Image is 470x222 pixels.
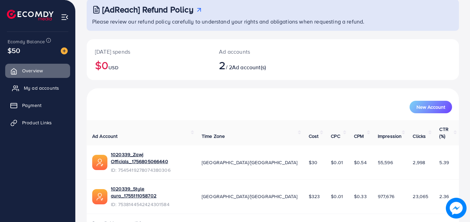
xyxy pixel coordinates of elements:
[5,98,70,112] a: Payment
[378,193,394,200] span: 977,676
[111,151,191,165] a: 1020339_Zawj Officials_1756805066440
[219,59,296,72] h2: / 2
[354,193,367,200] span: $0.33
[95,59,202,72] h2: $0
[202,159,298,166] span: [GEOGRAPHIC_DATA]/[GEOGRAPHIC_DATA]
[439,193,449,200] span: 2.36
[92,155,107,170] img: ic-ads-acc.e4c84228.svg
[378,133,402,140] span: Impression
[331,193,343,200] span: $0.01
[92,189,107,204] img: ic-ads-acc.e4c84228.svg
[219,47,296,56] p: Ad accounts
[202,133,225,140] span: Time Zone
[378,159,393,166] span: 55,596
[22,119,52,126] span: Product Links
[5,116,70,130] a: Product Links
[95,47,202,56] p: [DATE] spends
[416,105,445,109] span: New Account
[309,159,317,166] span: $30
[5,64,70,78] a: Overview
[22,102,41,109] span: Payment
[439,126,448,140] span: CTR (%)
[8,38,45,45] span: Ecomdy Balance
[5,81,70,95] a: My ad accounts
[331,133,340,140] span: CPC
[7,10,54,20] img: logo
[413,159,425,166] span: 2,998
[111,167,191,174] span: ID: 7545419278074380306
[102,5,193,15] h3: [AdReach] Refund Policy
[309,133,319,140] span: Cost
[354,159,367,166] span: $0.54
[92,133,118,140] span: Ad Account
[111,201,191,208] span: ID: 7538144542424301584
[331,159,343,166] span: $0.01
[413,193,428,200] span: 23,065
[108,64,118,71] span: USD
[410,101,452,113] button: New Account
[232,63,266,71] span: Ad account(s)
[61,47,68,54] img: image
[439,159,449,166] span: 5.39
[8,45,20,55] span: $50
[354,133,364,140] span: CPM
[309,193,320,200] span: $323
[219,57,226,73] span: 2
[111,185,191,199] a: 1020339_Style aura_1755111058702
[24,85,59,91] span: My ad accounts
[61,13,69,21] img: menu
[413,133,426,140] span: Clicks
[92,17,455,26] p: Please review our refund policy carefully to understand your rights and obligations when requesti...
[22,67,43,74] span: Overview
[446,198,467,219] img: image
[202,193,298,200] span: [GEOGRAPHIC_DATA]/[GEOGRAPHIC_DATA]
